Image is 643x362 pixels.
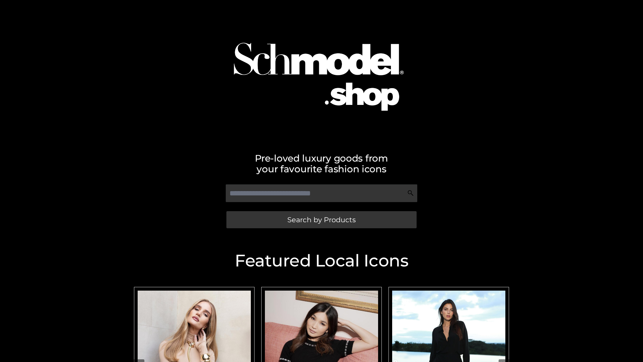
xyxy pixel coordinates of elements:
h2: Featured Local Icons​ [131,252,512,269]
span: Search by Products [287,216,356,223]
a: Search by Products [226,211,417,228]
h2: Pre-loved luxury goods from your favourite fashion icons [131,153,512,174]
img: Search Icon [407,190,414,196]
